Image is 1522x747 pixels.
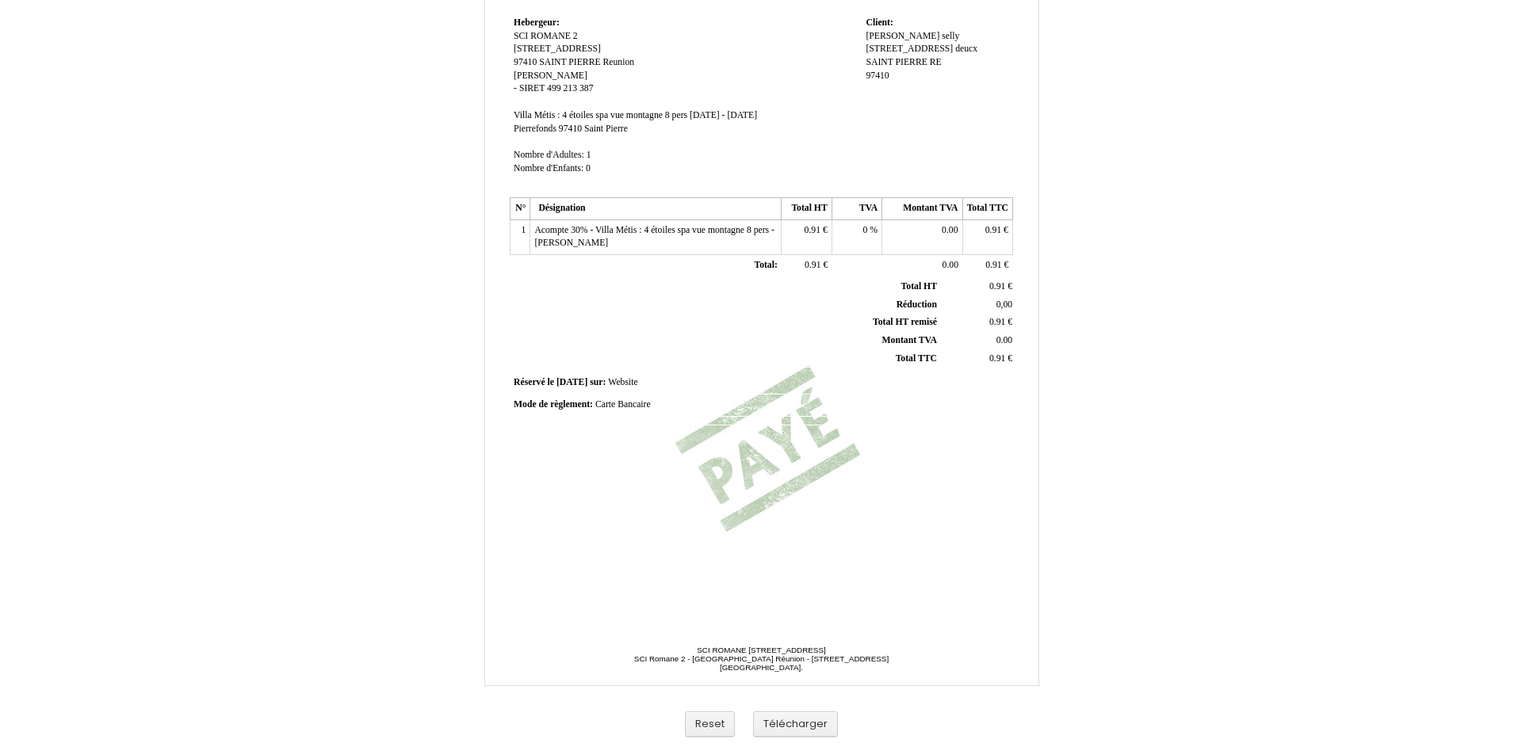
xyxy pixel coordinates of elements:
td: % [832,219,881,254]
td: € [940,278,1015,295]
button: Télécharger [753,711,838,737]
td: € [782,219,832,254]
span: 0,00 [996,299,1012,310]
iframe: Chat [1455,676,1510,735]
span: 97410 [559,124,582,134]
span: 0.00 [943,260,958,270]
span: sur: [590,377,606,387]
span: Hebergeur: [514,17,560,28]
th: TVA [832,198,881,220]
span: Carte Bancaire [595,399,651,410]
span: SIRET 499 213 387 [519,83,594,93]
th: Total HT [782,198,832,220]
span: Mode de règlement: [514,399,593,410]
button: Ouvrir le widget de chat LiveChat [13,6,60,54]
span: 0 [586,163,591,173]
span: Pierrefonds [514,124,556,134]
span: Reunion [603,57,635,67]
span: Total TTC [896,353,937,364]
span: Total HT remisé [873,317,937,327]
span: SAINT PIERRE [539,57,600,67]
span: SAINT PIERRE [866,57,927,67]
td: 1 [511,219,530,254]
span: SCI Romane 2 - [GEOGRAPHIC_DATA] Réunion - [STREET_ADDRESS] [GEOGRAPHIC_DATA]. [634,654,889,672]
span: 0 [863,225,868,235]
span: 0.00 [996,335,1012,345]
span: Nombre d'Enfants: [514,163,583,173]
span: 97410 [866,71,889,81]
span: Montant TVA [882,335,937,345]
span: 0.91 [989,317,1005,327]
span: selly [942,31,959,41]
span: [STREET_ADDRESS] [514,44,601,54]
span: 0.00 [942,225,958,235]
span: Website [608,377,637,387]
th: Montant TVA [882,198,962,220]
th: Total TTC [962,198,1012,220]
td: € [782,255,832,277]
span: Saint Pierre [584,124,628,134]
span: 0.91 [805,225,820,235]
button: Reset [685,711,735,737]
span: Nombre d'Adultes: [514,150,584,160]
td: € [940,349,1015,368]
span: [PERSON_NAME] [866,31,939,41]
span: RE [930,57,942,67]
span: Acompte 30% - Villa Métis : 4 étoiles spa vue montagne 8 pers - [PERSON_NAME] [534,225,774,249]
span: Réservé le [514,377,554,387]
span: Total HT [901,281,937,292]
span: Total: [754,260,777,270]
span: 0.91 [985,225,1001,235]
span: [DATE] [556,377,587,387]
span: Villa Métis : 4 étoiles spa vue montagne 8 pers [514,110,687,120]
span: - [514,83,517,93]
span: 0.91 [989,353,1005,364]
th: N° [511,198,530,220]
span: 0.91 [805,260,820,270]
th: Désignation [530,198,782,220]
span: SCI ROMANE 2 [514,31,578,41]
span: 97410 [514,57,537,67]
td: € [962,219,1012,254]
span: [STREET_ADDRESS] deucx [866,44,977,54]
span: [DATE] - [DATE] [690,110,757,120]
td: € [940,314,1015,332]
td: € [962,255,1012,277]
span: 0.91 [989,281,1005,292]
span: 0.91 [985,260,1001,270]
span: [PERSON_NAME] [514,71,587,81]
span: 1 [587,150,591,160]
span: Réduction [897,299,937,310]
span: Client: [866,17,893,28]
span: SCI ROMANE [STREET_ADDRESS] [697,646,825,654]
